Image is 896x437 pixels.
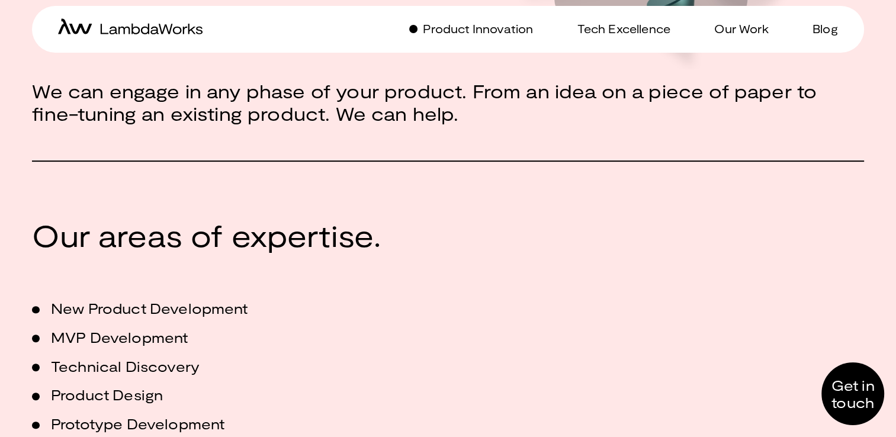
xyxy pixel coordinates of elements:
[812,20,838,37] p: Blog
[798,20,838,37] a: Blog
[32,80,863,125] h4: We can engage in any phase of your product. From an idea on a piece of paper to fine-tuning an ex...
[32,358,381,387] li: Technical Discovery
[714,20,768,37] p: Our Work
[32,329,381,358] li: MVP Development
[423,20,533,37] p: Product Innovation
[409,20,533,37] a: Product Innovation
[32,387,381,416] li: Product Design
[563,20,670,37] a: Tech Excellence
[58,18,203,39] a: home-icon
[32,300,381,329] li: New Product Development
[32,217,381,253] h2: Our areas of expertise.
[577,20,670,37] p: Tech Excellence
[700,20,768,37] a: Our Work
